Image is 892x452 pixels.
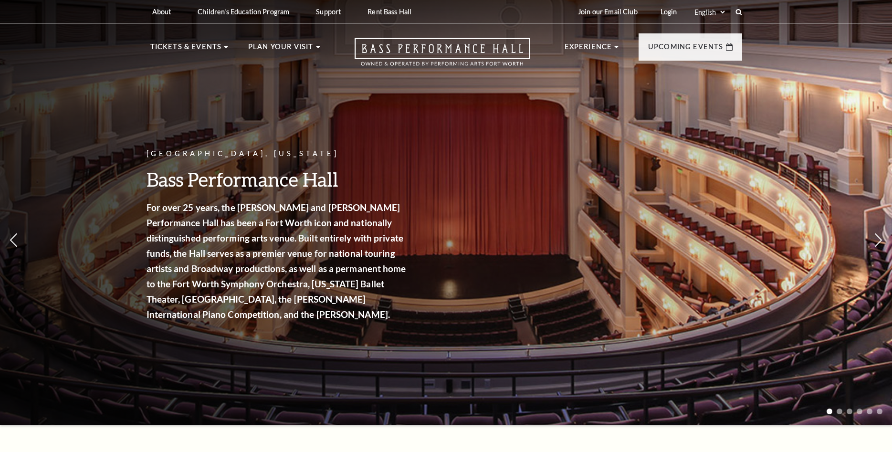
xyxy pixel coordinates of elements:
p: Plan Your Visit [248,41,314,58]
p: [GEOGRAPHIC_DATA], [US_STATE] [147,148,409,160]
h3: Bass Performance Hall [147,167,409,191]
p: Children's Education Program [198,8,289,16]
p: Support [316,8,341,16]
p: Rent Bass Hall [367,8,411,16]
p: Upcoming Events [648,41,724,58]
p: Experience [565,41,612,58]
select: Select: [693,8,726,17]
strong: For over 25 years, the [PERSON_NAME] and [PERSON_NAME] Performance Hall has been a Fort Worth ico... [147,202,406,320]
p: Tickets & Events [150,41,222,58]
p: About [152,8,171,16]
